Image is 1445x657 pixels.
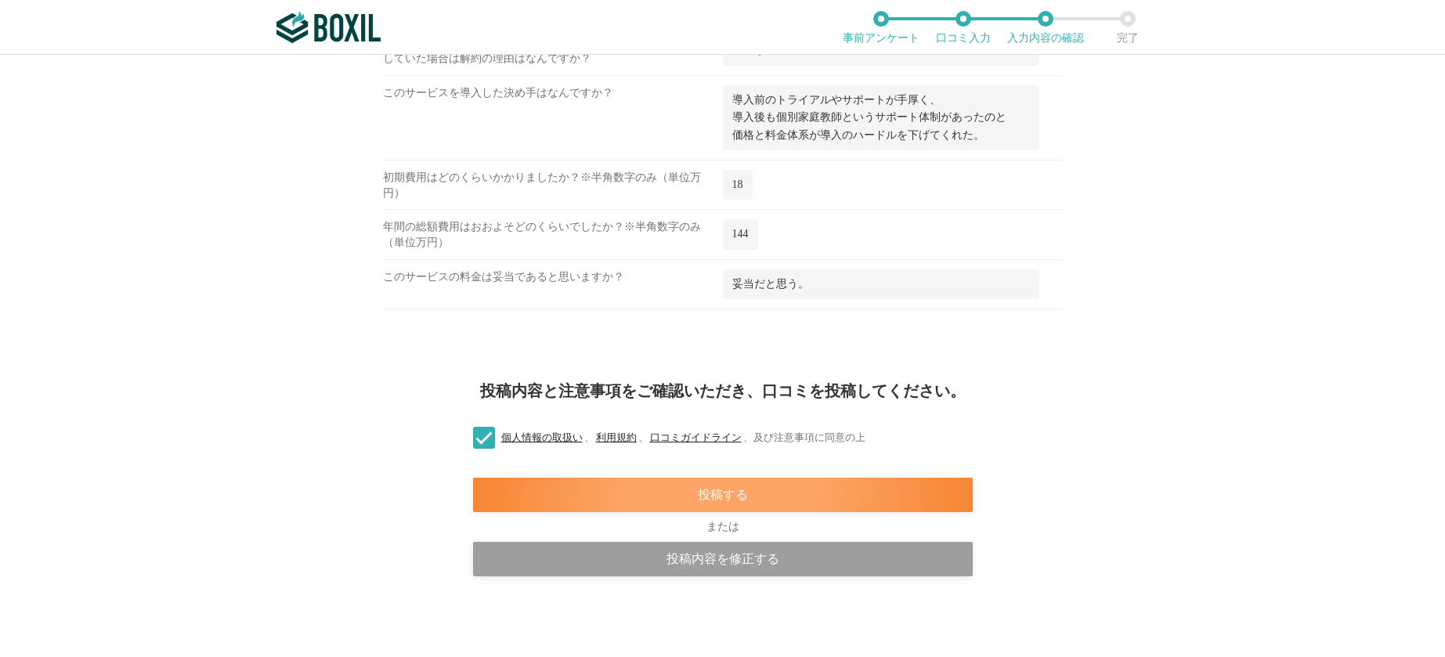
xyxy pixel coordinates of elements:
[383,269,723,309] div: このサービスの料金は妥当であると思いますか？
[840,11,923,44] li: 事前アンケート
[383,85,723,160] div: このサービスを導入した決め手はなんですか？
[383,170,723,209] div: 初期費用はどのくらいかかりましたか？※半角数字のみ（単位万円）
[383,35,723,74] div: 改善を希望する点は何ですか？また、過去にこのサービスを利用していた場合は解約の理由はなんですか？
[461,430,865,446] label: 、 、 、 及び注意事項に同意の上
[594,431,638,443] a: 利用規約
[732,278,809,290] span: 妥当だと思う。
[473,478,973,512] div: 投稿する
[732,228,749,240] span: 144
[732,179,743,190] span: 18
[383,219,723,258] div: 年間の総額費用はおおよそどのくらいでしたか？※半角数字のみ（単位万円）
[923,11,1005,44] li: 口コミ入力
[276,12,381,43] img: ボクシルSaaS_ロゴ
[473,542,973,576] div: 投稿内容を修正する
[1005,11,1087,44] li: 入力内容の確認
[732,94,1006,141] span: 導入前のトライアルやサポートが手厚く、 導入後も個別家庭教師というサポート体制があったのと 価格と料金体系が導入のハードルを下げてくれた。
[1087,11,1169,44] li: 完了
[648,431,743,443] a: 口コミガイドライン
[500,431,584,443] a: 個人情報の取扱い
